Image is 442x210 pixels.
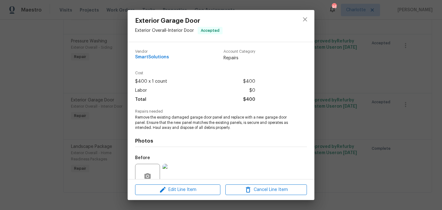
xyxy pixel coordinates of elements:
[135,71,255,75] span: Cost
[135,138,307,144] h4: Photos
[135,77,167,86] span: $400 x 1 count
[198,27,222,34] span: Accepted
[135,86,147,95] span: Labor
[135,50,169,54] span: Vendor
[135,184,220,195] button: Edit Line Item
[332,4,336,10] div: 46
[298,12,313,27] button: close
[135,115,290,130] span: Remove the existing damaged garage door panel and replace with a new garage door panel. Ensure th...
[243,77,255,86] span: $400
[243,95,255,104] span: $400
[225,184,307,195] button: Cancel Line Item
[135,156,150,160] h5: Before
[227,186,305,194] span: Cancel Line Item
[135,28,194,33] span: Exterior Overall - Interior Door
[135,95,146,104] span: Total
[223,50,255,54] span: Account Category
[135,55,169,60] span: SmartSolutions
[223,55,255,61] span: Repairs
[135,110,307,114] span: Repairs needed
[135,17,223,24] span: Exterior Garage Door
[137,186,219,194] span: Edit Line Item
[249,86,255,95] span: $0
